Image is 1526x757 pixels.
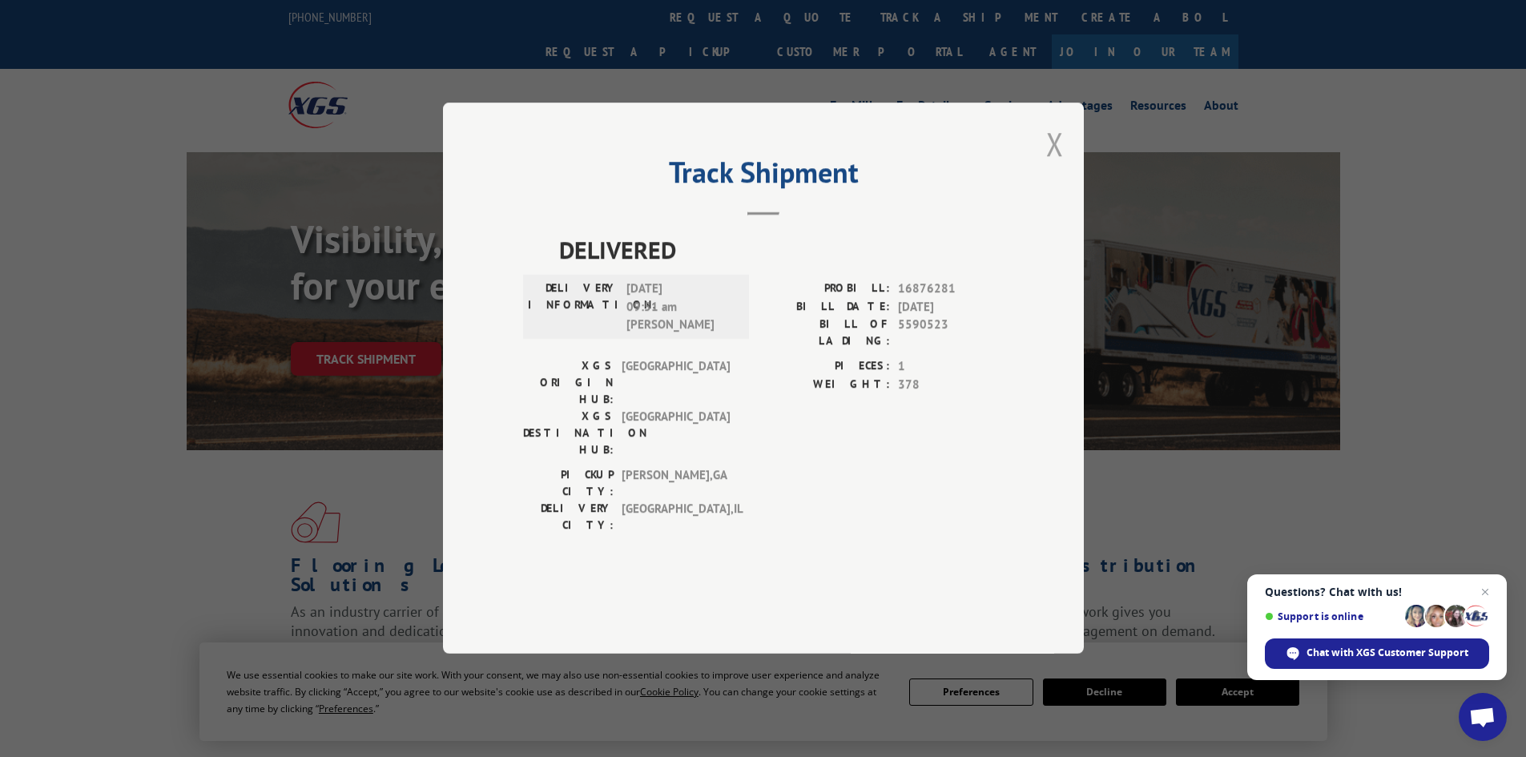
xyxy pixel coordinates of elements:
[1265,610,1399,622] span: Support is online
[898,376,1004,394] span: 378
[1459,693,1507,741] div: Open chat
[622,467,730,501] span: [PERSON_NAME] , GA
[1265,638,1489,669] div: Chat with XGS Customer Support
[528,280,618,335] label: DELIVERY INFORMATION:
[763,358,890,376] label: PIECES:
[1265,586,1489,598] span: Questions? Chat with us!
[523,501,614,534] label: DELIVERY CITY:
[898,358,1004,376] span: 1
[763,316,890,350] label: BILL OF LADING:
[1046,123,1064,165] button: Close modal
[763,298,890,316] label: BILL DATE:
[898,298,1004,316] span: [DATE]
[523,467,614,501] label: PICKUP CITY:
[622,358,730,409] span: [GEOGRAPHIC_DATA]
[763,280,890,299] label: PROBILL:
[559,232,1004,268] span: DELIVERED
[898,280,1004,299] span: 16876281
[622,501,730,534] span: [GEOGRAPHIC_DATA] , IL
[523,409,614,459] label: XGS DESTINATION HUB:
[523,358,614,409] label: XGS ORIGIN HUB:
[622,409,730,459] span: [GEOGRAPHIC_DATA]
[763,376,890,394] label: WEIGHT:
[626,280,735,335] span: [DATE] 09:51 am [PERSON_NAME]
[898,316,1004,350] span: 5590523
[1476,582,1495,602] span: Close chat
[1307,646,1468,660] span: Chat with XGS Customer Support
[523,161,1004,191] h2: Track Shipment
